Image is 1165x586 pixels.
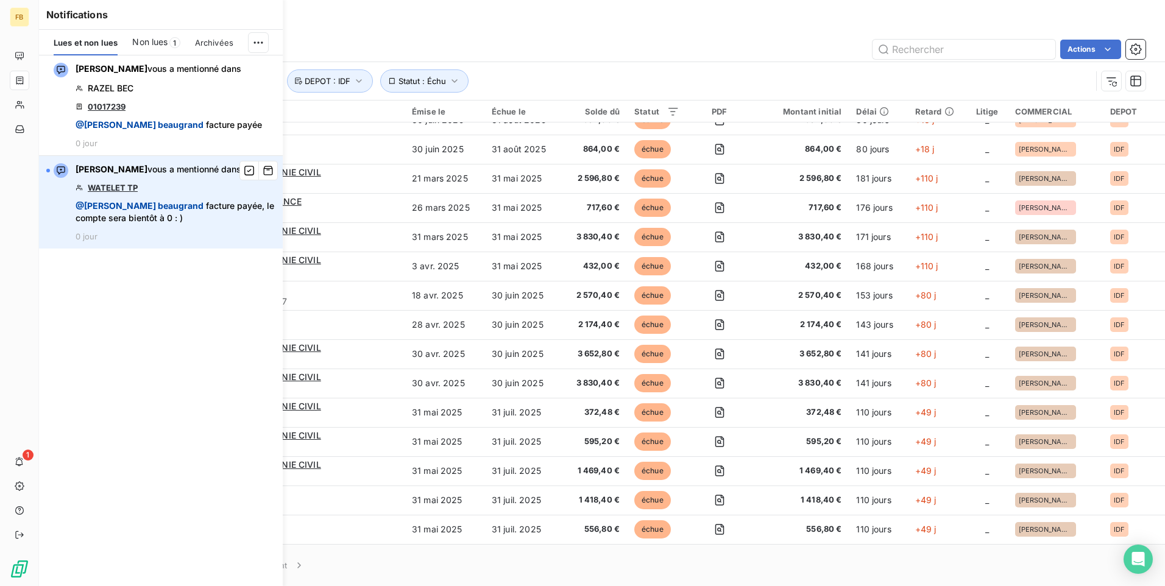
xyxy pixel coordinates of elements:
[915,290,937,300] span: +80 j
[634,107,679,116] div: Statut
[634,491,671,509] span: échue
[915,173,938,183] span: +110 j
[484,252,562,281] td: 31 mai 2025
[1114,409,1125,416] span: IDF
[915,202,938,213] span: +110 j
[405,164,484,193] td: 21 mars 2025
[76,200,204,211] span: @ [PERSON_NAME] beaugrand
[484,339,562,369] td: 30 juin 2025
[1019,496,1072,504] span: [PERSON_NAME]
[985,378,989,388] span: _
[405,310,484,339] td: 28 avr. 2025
[405,252,484,281] td: 3 avr. 2025
[985,407,989,417] span: _
[484,281,562,310] td: 30 juin 2025
[1019,350,1072,358] span: [PERSON_NAME]
[849,193,907,222] td: 176 jours
[1114,263,1125,270] span: IDF
[405,339,484,369] td: 30 avr. 2025
[570,202,620,214] span: 717,60 €
[915,319,937,330] span: +80 j
[985,465,989,476] span: _
[570,319,620,331] span: 2 174,40 €
[484,398,562,427] td: 31 juil. 2025
[915,495,937,505] span: +49 j
[1060,40,1121,59] button: Actions
[492,107,555,116] div: Échue le
[484,427,562,456] td: 31 juil. 2025
[76,138,97,148] span: 0 jour
[1019,438,1072,445] span: [PERSON_NAME]
[405,427,484,456] td: 31 mai 2025
[1114,438,1125,445] span: IDF
[634,257,671,275] span: échue
[412,107,477,116] div: Émise le
[759,523,841,535] span: 556,80 €
[1015,107,1096,116] div: COMMERCIAL
[759,406,841,418] span: 372,48 €
[1114,204,1125,211] span: IDF
[484,369,562,398] td: 30 juin 2025
[76,119,204,130] span: @ [PERSON_NAME] beaugrand
[235,354,397,366] span: CEIFFAGE
[849,252,907,281] td: 168 jours
[1114,233,1125,241] span: IDF
[849,222,907,252] td: 171 jours
[1019,146,1072,153] span: [PERSON_NAME]
[1019,409,1072,416] span: [PERSON_NAME]
[54,38,118,48] span: Lues et non lues
[985,173,989,183] span: _
[570,494,620,506] span: 1 418,40 €
[759,436,841,448] span: 595,20 €
[759,202,841,214] span: 717,60 €
[849,135,907,164] td: 80 jours
[915,261,938,271] span: +110 j
[570,107,620,116] div: Solde dû
[570,260,620,272] span: 432,00 €
[76,63,241,75] span: vous a mentionné dans
[23,450,34,461] span: 1
[849,515,907,544] td: 110 jours
[88,102,126,111] a: 01017239
[759,494,841,506] span: 1 418,40 €
[1114,175,1125,182] span: IDF
[88,183,138,192] a: WATELET TP
[484,164,562,193] td: 31 mai 2025
[634,199,671,217] span: échue
[915,107,960,116] div: Retard
[985,348,989,359] span: _
[405,135,484,164] td: 30 juin 2025
[570,436,620,448] span: 595,20 €
[405,515,484,544] td: 31 mai 2025
[634,345,671,363] span: échue
[570,172,620,185] span: 2 596,80 €
[759,172,841,185] span: 2 596,80 €
[484,222,562,252] td: 31 mai 2025
[76,164,147,174] span: [PERSON_NAME]
[235,442,397,454] span: CEIFFAGE
[634,316,671,334] span: échue
[570,406,620,418] span: 372,48 €
[1114,321,1125,328] span: IDF
[405,222,484,252] td: 31 mars 2025
[570,465,620,477] span: 1 469,40 €
[570,143,620,155] span: 864,00 €
[849,339,907,369] td: 141 jours
[634,169,671,188] span: échue
[484,310,562,339] td: 30 juin 2025
[759,143,841,155] span: 864,00 €
[570,231,620,243] span: 3 830,40 €
[915,465,937,476] span: +49 j
[1019,233,1072,241] span: [PERSON_NAME]
[88,82,133,94] span: RAZEL BEC
[634,286,671,305] span: échue
[405,281,484,310] td: 18 avr. 2025
[1019,175,1072,182] span: [PERSON_NAME]
[849,456,907,485] td: 110 jours
[915,231,938,242] span: +110 j
[235,208,397,220] span: CCOL2802
[915,524,937,534] span: +49 j
[405,398,484,427] td: 31 mai 2025
[849,310,907,339] td: 143 jours
[985,202,989,213] span: _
